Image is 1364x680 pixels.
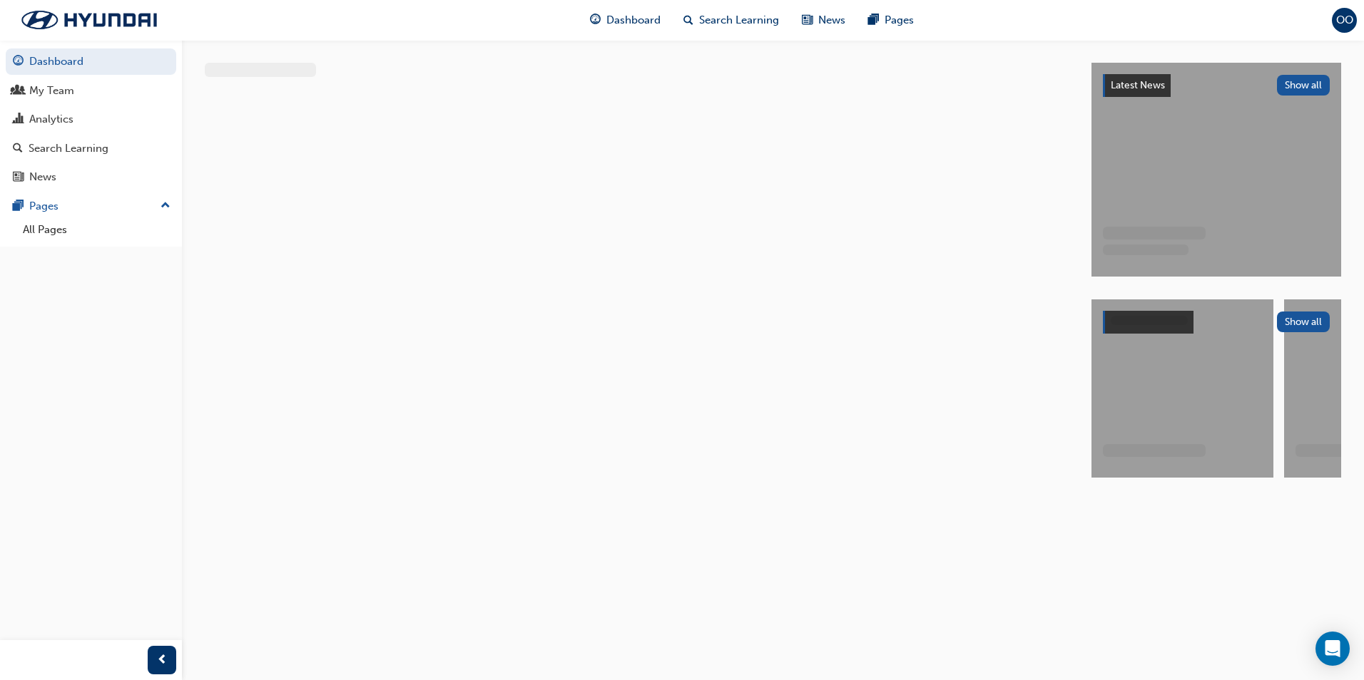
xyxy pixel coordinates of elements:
[6,193,176,220] button: Pages
[1332,8,1357,33] button: OO
[1277,311,1330,332] button: Show all
[13,56,24,68] span: guage-icon
[590,11,601,29] span: guage-icon
[6,164,176,190] a: News
[683,11,693,29] span: search-icon
[868,11,879,29] span: pages-icon
[790,6,857,35] a: news-iconNews
[29,140,108,157] div: Search Learning
[606,12,661,29] span: Dashboard
[1103,74,1330,97] a: Latest NewsShow all
[6,46,176,193] button: DashboardMy TeamAnalyticsSearch LearningNews
[1315,632,1350,666] div: Open Intercom Messenger
[857,6,925,35] a: pages-iconPages
[699,12,779,29] span: Search Learning
[885,12,914,29] span: Pages
[1111,79,1165,91] span: Latest News
[29,111,73,128] div: Analytics
[13,85,24,98] span: people-icon
[6,78,176,104] a: My Team
[29,198,58,215] div: Pages
[1277,75,1330,96] button: Show all
[802,11,813,29] span: news-icon
[13,200,24,213] span: pages-icon
[579,6,672,35] a: guage-iconDashboard
[161,197,170,215] span: up-icon
[29,169,56,185] div: News
[13,113,24,126] span: chart-icon
[29,83,74,99] div: My Team
[13,143,23,155] span: search-icon
[1336,12,1353,29] span: OO
[17,219,176,241] a: All Pages
[818,12,845,29] span: News
[6,135,176,162] a: Search Learning
[1103,311,1330,334] a: Show all
[672,6,790,35] a: search-iconSearch Learning
[7,5,171,35] img: Trak
[157,651,168,669] span: prev-icon
[6,106,176,133] a: Analytics
[13,171,24,184] span: news-icon
[6,48,176,75] a: Dashboard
